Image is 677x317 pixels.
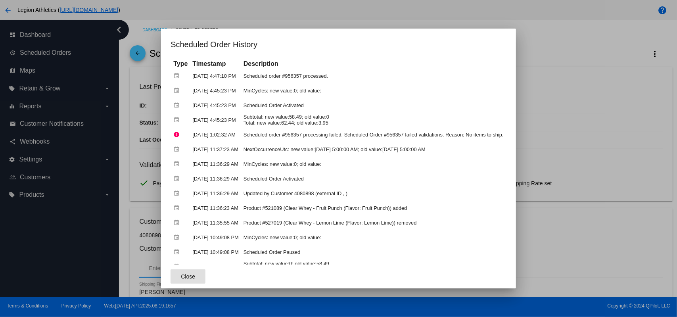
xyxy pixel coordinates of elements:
[242,201,506,215] td: Product #521089 (Clear Whey - Fruit Punch (Flavor: Fruit Punch)) added
[190,113,240,127] td: [DATE] 4:45:23 PM
[242,84,506,98] td: MinCycles: new value:0; old value:
[190,172,240,186] td: [DATE] 11:36:29 AM
[190,231,240,244] td: [DATE] 10:49:08 PM
[242,142,506,156] td: NextOccurrenceUtc: new value:[DATE] 5:00:00 AM; old value:[DATE] 5:00:00 AM
[181,273,195,280] span: Close
[173,129,183,141] mat-icon: error
[242,186,506,200] td: Updated by Customer 4080898 (external ID , )
[171,60,190,68] th: Type
[190,260,240,274] td: [DATE] 10:49:08 PM
[173,143,183,156] mat-icon: event
[173,217,183,229] mat-icon: event
[173,114,183,126] mat-icon: event
[171,38,506,51] h1: Scheduled Order History
[173,70,183,82] mat-icon: event
[173,231,183,244] mat-icon: event
[242,69,506,83] td: Scheduled order #956357 processed.
[190,201,240,215] td: [DATE] 11:36:23 AM
[242,172,506,186] td: Scheduled Order Activated
[190,69,240,83] td: [DATE] 4:47:10 PM
[242,98,506,112] td: Scheduled Order Activated
[173,173,183,185] mat-icon: event
[173,99,183,111] mat-icon: event
[173,202,183,214] mat-icon: event
[173,187,183,200] mat-icon: event
[190,60,240,68] th: Timestamp
[190,245,240,259] td: [DATE] 10:49:08 PM
[190,98,240,112] td: [DATE] 4:45:23 PM
[242,113,506,127] td: Subtotal: new value:58.49; old value:0 Total: new value:62.44; old value:3.95
[173,246,183,258] mat-icon: event
[173,158,183,170] mat-icon: event
[242,216,506,230] td: Product #527019 (Clear Whey - Lemon Lime (Flavor: Lemon Lime)) removed
[190,216,240,230] td: [DATE] 11:35:55 AM
[242,60,506,68] th: Description
[242,157,506,171] td: MinCycles: new value:0; old value:
[242,245,506,259] td: Scheduled Order Paused
[190,128,240,142] td: [DATE] 1:02:32 AM
[190,142,240,156] td: [DATE] 11:37:23 AM
[190,186,240,200] td: [DATE] 11:36:29 AM
[242,260,506,274] td: Subtotal: new value:0; old value:58.49 Total: new value:3.95; old value:62.44
[190,84,240,98] td: [DATE] 4:45:23 PM
[171,269,205,284] button: Close dialog
[190,157,240,171] td: [DATE] 11:36:29 AM
[242,128,506,142] td: Scheduled order #956357 processing failed. Scheduled Order #956357 failed validations. Reason: No...
[242,231,506,244] td: MinCycles: new value:0; old value:
[173,85,183,97] mat-icon: event
[173,261,183,273] mat-icon: event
